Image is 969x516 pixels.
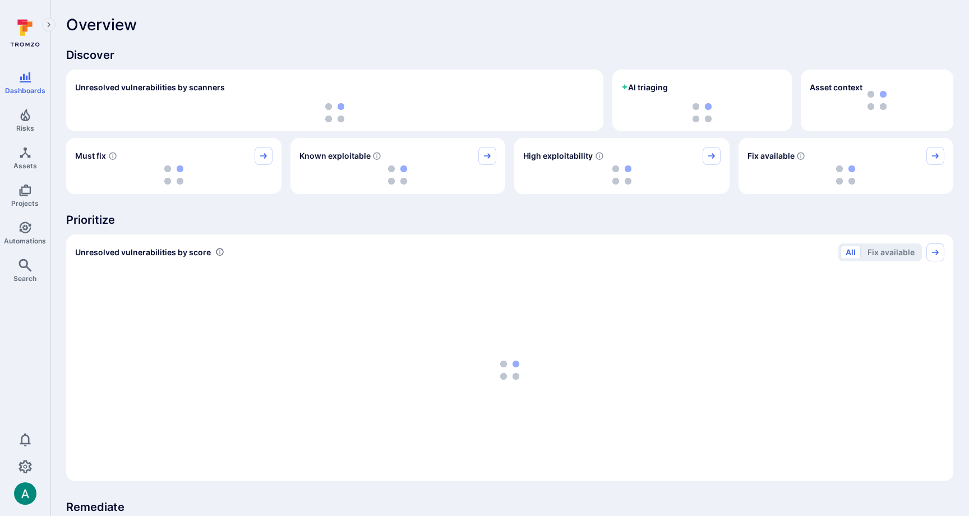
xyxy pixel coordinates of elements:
[66,212,953,228] span: Prioritize
[75,165,273,185] div: loading spinner
[612,165,631,185] img: Loading...
[862,246,920,259] button: Fix available
[523,165,721,185] div: loading spinner
[693,103,712,122] img: Loading...
[595,151,604,160] svg: EPSS score ≥ 0.7
[5,86,45,95] span: Dashboards
[13,162,37,170] span: Assets
[16,124,34,132] span: Risks
[14,482,36,505] div: Arjan Dehar
[290,138,506,194] div: Known exploitable
[42,18,56,31] button: Expand navigation menu
[164,165,183,185] img: Loading...
[45,20,53,30] i: Expand navigation menu
[621,82,668,93] h2: AI triaging
[75,150,106,162] span: Must fix
[66,138,282,194] div: Must fix
[836,165,855,185] img: Loading...
[299,165,497,185] div: loading spinner
[75,268,944,472] div: loading spinner
[523,150,593,162] span: High exploitability
[388,165,407,185] img: Loading...
[514,138,730,194] div: High exploitability
[13,274,36,283] span: Search
[841,246,861,259] button: All
[299,150,371,162] span: Known exploitable
[747,150,795,162] span: Fix available
[75,247,211,258] span: Unresolved vulnerabilities by score
[747,165,945,185] div: loading spinner
[500,361,519,380] img: Loading...
[14,482,36,505] img: ACg8ocLSa5mPYBaXNx3eFu_EmspyJX0laNWN7cXOFirfQ7srZveEpg=s96-c
[325,103,344,122] img: Loading...
[75,103,594,122] div: loading spinner
[75,82,225,93] h2: Unresolved vulnerabilities by scanners
[11,199,39,208] span: Projects
[215,246,224,258] div: Number of vulnerabilities in status 'Open' 'Triaged' and 'In process' grouped by score
[66,47,953,63] span: Discover
[739,138,954,194] div: Fix available
[621,103,783,122] div: loading spinner
[372,151,381,160] svg: Confirmed exploitable by KEV
[796,151,805,160] svg: Vulnerabilities with fix available
[108,151,117,160] svg: Risk score >=40 , missed SLA
[66,16,137,34] span: Overview
[66,499,953,515] span: Remediate
[4,237,46,245] span: Automations
[810,82,862,93] span: Asset context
